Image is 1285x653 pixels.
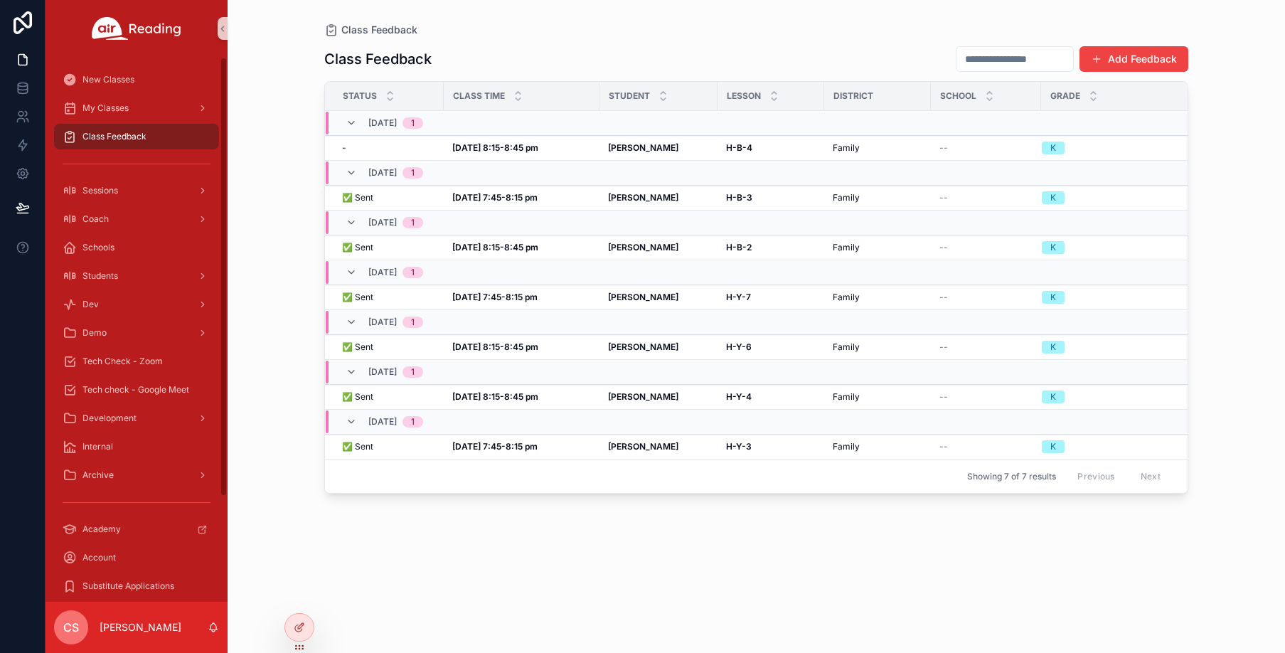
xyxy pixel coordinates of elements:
[726,242,816,253] a: H-B-2
[452,441,538,452] strong: [DATE] 7:45-8:15 pm
[833,341,922,353] a: Family
[368,167,397,179] span: [DATE]
[54,462,219,488] a: Archive
[726,192,816,203] a: H-B-3
[1050,440,1056,453] div: K
[1042,391,1186,403] a: K
[54,434,219,460] a: Internal
[939,192,1033,203] a: --
[343,90,377,102] span: Status
[92,17,181,40] img: App logo
[608,242,709,253] a: [PERSON_NAME]
[100,620,181,635] p: [PERSON_NAME]
[726,142,752,153] strong: H-B-4
[63,619,79,636] span: CS
[726,242,752,253] strong: H-B-2
[939,242,948,253] span: --
[368,217,397,228] span: [DATE]
[82,185,118,196] span: Sessions
[54,263,219,289] a: Students
[939,292,948,303] span: --
[608,341,678,352] strong: [PERSON_NAME]
[939,391,1033,403] a: --
[368,317,397,328] span: [DATE]
[341,23,417,37] span: Class Feedback
[342,142,435,154] a: -
[342,391,373,403] span: ✅ Sent
[411,366,415,378] div: 1
[608,242,678,253] strong: [PERSON_NAME]
[833,192,860,203] span: Family
[342,341,435,353] a: ✅ Sent
[54,95,219,121] a: My Classes
[939,441,948,452] span: --
[452,142,591,154] a: [DATE] 8:15-8:45 pm
[608,441,709,452] a: [PERSON_NAME]
[726,292,751,302] strong: H-Y-7
[54,573,219,599] a: Substitute Applications
[1050,291,1056,304] div: K
[452,242,538,253] strong: [DATE] 8:15-8:45 pm
[967,471,1056,482] span: Showing 7 of 7 results
[342,292,373,303] span: ✅ Sent
[833,142,860,154] span: Family
[82,131,146,142] span: Class Feedback
[82,441,113,452] span: Internal
[342,391,435,403] a: ✅ Sent
[342,192,373,203] span: ✅ Sent
[82,524,121,535] span: Academy
[833,441,860,452] span: Family
[1042,142,1186,154] a: K
[726,441,816,452] a: H-Y-3
[452,391,591,403] a: [DATE] 8:15-8:45 pm
[54,405,219,431] a: Development
[368,366,397,378] span: [DATE]
[82,469,114,481] span: Archive
[54,124,219,149] a: Class Feedback
[939,441,1033,452] a: --
[608,192,709,203] a: [PERSON_NAME]
[608,192,678,203] strong: [PERSON_NAME]
[342,441,373,452] span: ✅ Sent
[1042,341,1186,354] a: K
[54,235,219,260] a: Schools
[608,292,678,302] strong: [PERSON_NAME]
[726,391,752,402] strong: H-Y-4
[342,441,435,452] a: ✅ Sent
[1050,191,1056,204] div: K
[833,391,860,403] span: Family
[833,90,873,102] span: District
[939,242,1033,253] a: --
[608,142,678,153] strong: [PERSON_NAME]
[452,341,591,353] a: [DATE] 8:15-8:45 pm
[54,292,219,317] a: Dev
[726,142,816,154] a: H-B-4
[939,192,948,203] span: --
[833,142,922,154] a: Family
[1050,241,1056,254] div: K
[608,391,678,402] strong: [PERSON_NAME]
[368,267,397,278] span: [DATE]
[368,117,397,129] span: [DATE]
[1042,291,1186,304] a: K
[833,292,922,303] a: Family
[609,90,650,102] span: Student
[726,192,752,203] strong: H-B-3
[452,242,591,253] a: [DATE] 8:15-8:45 pm
[833,242,860,253] span: Family
[82,413,137,424] span: Development
[82,356,163,367] span: Tech Check - Zoom
[452,192,538,203] strong: [DATE] 7:45-8:15 pm
[452,292,538,302] strong: [DATE] 7:45-8:15 pm
[833,192,922,203] a: Family
[342,242,435,253] a: ✅ Sent
[608,292,709,303] a: [PERSON_NAME]
[411,217,415,228] div: 1
[342,142,346,154] span: -
[342,192,435,203] a: ✅ Sent
[452,192,591,203] a: [DATE] 7:45-8:15 pm
[833,391,922,403] a: Family
[82,242,114,253] span: Schools
[608,441,678,452] strong: [PERSON_NAME]
[82,102,129,114] span: My Classes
